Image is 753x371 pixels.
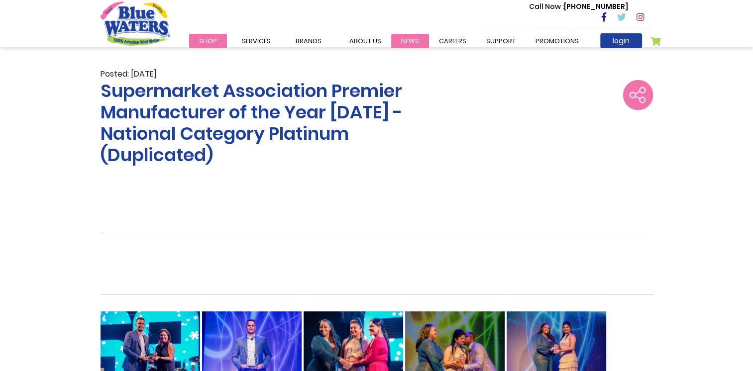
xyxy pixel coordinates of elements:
span: Posted: [101,68,129,80]
h1: Supermarket Association Premier Manufacturer of the Year [DATE] - National Category Platinum (Dup... [101,80,417,212]
a: careers [429,34,476,48]
a: store logo [101,1,170,45]
a: support [476,34,526,48]
p: [PHONE_NUMBER] [529,1,628,12]
span: [DATE] [131,68,157,80]
span: Call Now : [529,1,564,11]
a: Promotions [526,34,589,48]
a: News [391,34,429,48]
a: about us [339,34,391,48]
span: Shop [199,36,217,46]
span: Brands [296,36,322,46]
a: login [600,33,642,48]
span: Services [242,36,271,46]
